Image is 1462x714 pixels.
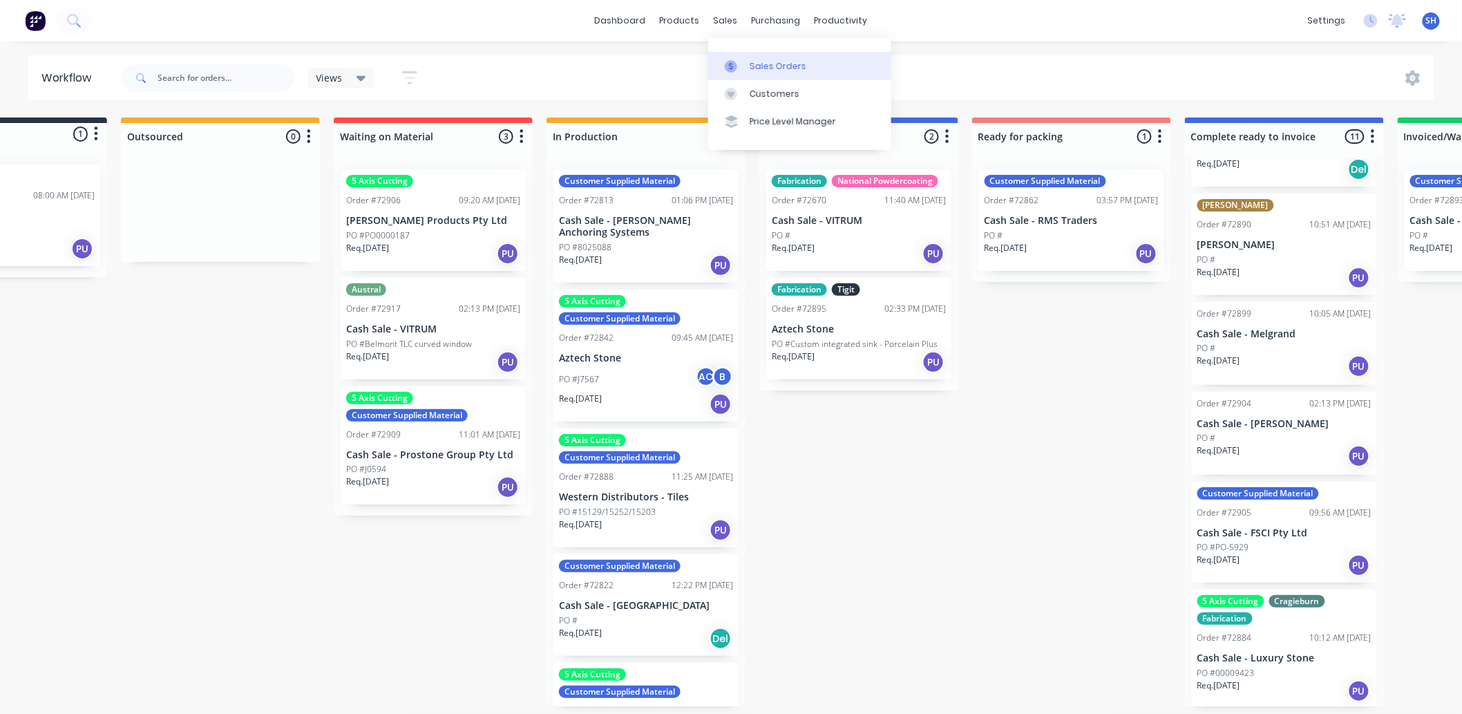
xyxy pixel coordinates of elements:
div: 5 Axis Cutting [559,668,626,681]
div: Fabrication [772,283,827,296]
p: Aztech Stone [772,323,946,335]
p: PO #J0594 [346,463,386,476]
div: Order #72909 [346,429,401,441]
div: Fabrication [1197,612,1253,625]
div: Tigit [832,283,860,296]
div: 5 Axis Cutting [346,392,413,404]
div: Order #72670 [772,194,826,207]
p: Req. [DATE] [1197,266,1240,279]
div: Customer Supplied Material [559,312,681,325]
div: Sales Orders [750,60,806,73]
span: Views [316,71,343,85]
div: PU [497,476,519,498]
div: PU [1348,355,1370,377]
div: Del [710,628,732,650]
p: Cash Sale - [PERSON_NAME] Anchoring Systems [559,215,733,238]
p: Req. [DATE] [559,393,602,405]
p: Req. [DATE] [1197,158,1240,170]
div: PU [1348,554,1370,576]
p: Req. [DATE] [772,350,815,363]
div: Del [1348,158,1370,180]
p: Cash Sale - [PERSON_NAME] [1197,418,1371,430]
div: Order #72905 [1197,507,1252,519]
div: Order #72895 [772,303,826,315]
div: Order #72822 [559,579,614,592]
p: [PERSON_NAME] Products Pty Ltd [346,215,520,227]
div: purchasing [745,10,808,31]
p: PO # [1410,229,1429,242]
div: Order #7290402:13 PM [DATE]Cash Sale - [PERSON_NAME]PO #Req.[DATE]PU [1192,392,1377,475]
p: Aztech Stone [559,353,733,364]
div: Customer Supplied MaterialOrder #7286203:57 PM [DATE]Cash Sale - RMS TradersPO #Req.[DATE]PU [979,169,1164,271]
p: Cash Sale - Luxury Stone [1197,652,1371,664]
div: PU [710,254,732,276]
p: [PERSON_NAME] [1197,239,1371,251]
div: Customer Supplied Material [559,686,681,698]
div: 02:13 PM [DATE] [459,303,520,315]
a: Price Level Manager [708,108,891,135]
div: [PERSON_NAME]Order #7289010:51 AM [DATE][PERSON_NAME]PO #Req.[DATE]PU [1192,194,1377,295]
div: PU [71,238,93,260]
p: Req. [DATE] [559,627,602,639]
div: Order #72842 [559,332,614,344]
p: Req. [DATE] [346,476,389,488]
div: Order #72813 [559,194,614,207]
div: Price Level Manager [750,115,836,128]
p: Req. [DATE] [346,350,389,363]
div: 5 Axis CuttingCustomer Supplied MaterialOrder #7288811:25 AM [DATE]Western Distributors - TilesPO... [553,429,739,547]
p: PO #00009423 [1197,667,1255,679]
p: PO # [559,614,578,627]
div: PU [922,243,944,265]
div: PU [710,393,732,415]
img: Factory [25,10,46,31]
div: products [653,10,707,31]
p: PO # [1197,254,1216,266]
div: 5 Axis Cutting [346,175,413,187]
a: Customers [708,80,891,108]
div: National Powdercoating [832,175,938,187]
div: PU [922,351,944,373]
div: PU [497,243,519,265]
div: 5 Axis CuttingCustomer Supplied MaterialOrder #7284209:45 AM [DATE]Aztech StonePO #J7567ACBReq.[D... [553,290,739,422]
div: settings [1301,10,1353,31]
span: SH [1426,15,1437,27]
div: 08:00 AM [DATE] [33,189,95,202]
div: Order #72890 [1197,218,1252,231]
div: 11:25 AM [DATE] [672,471,733,483]
div: Customer Supplied MaterialOrder #7282212:22 PM [DATE]Cash Sale - [GEOGRAPHIC_DATA]PO #Req.[DATE]Del [553,554,739,656]
div: [PERSON_NAME] [1197,199,1274,212]
p: Req. [DATE] [346,242,389,254]
div: PU [710,519,732,541]
p: Cash Sale - VITRUM [772,215,946,227]
div: Customer Supplied Material [559,560,681,572]
div: 12:22 PM [DATE] [672,579,733,592]
div: 09:45 AM [DATE] [672,332,733,344]
p: Cash Sale - VITRUM [346,323,520,335]
div: sales [707,10,745,31]
p: Cash Sale - Prostone Group Pty Ltd [346,449,520,461]
p: Req. [DATE] [1197,679,1240,692]
p: Req. [DATE] [1197,444,1240,457]
p: PO #PO0000187 [346,229,410,242]
div: PU [1135,243,1157,265]
div: 11:40 AM [DATE] [884,194,946,207]
div: FabricationTigitOrder #7289502:33 PM [DATE]Aztech StonePO #Custom integrated sink - Porcelain Plu... [766,278,951,379]
p: PO #J7567 [559,373,599,386]
div: 5 Axis Cutting [559,295,626,308]
div: Fabrication [772,175,827,187]
div: Order #72906 [346,194,401,207]
div: Customer Supplied MaterialOrder #7281301:06 PM [DATE]Cash Sale - [PERSON_NAME] Anchoring SystemsP... [553,169,739,283]
p: PO #Belmont TLC curved window [346,338,472,350]
p: PO #8025088 [559,241,611,254]
div: 11:01 AM [DATE] [459,429,520,441]
div: Customer Supplied Material [559,175,681,187]
p: PO # [1197,342,1216,355]
p: Western Distributors - Tiles [559,491,733,503]
p: Req. [DATE] [559,254,602,266]
div: 09:20 AM [DATE] [459,194,520,207]
p: PO # [985,229,1003,242]
p: Req. [DATE] [1197,554,1240,566]
div: FabricationNational PowdercoatingOrder #7267011:40 AM [DATE]Cash Sale - VITRUMPO #Req.[DATE]PU [766,169,951,271]
div: 02:33 PM [DATE] [884,303,946,315]
div: AustralOrder #7291702:13 PM [DATE]Cash Sale - VITRUMPO #Belmont TLC curved windowReq.[DATE]PU [341,278,526,379]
